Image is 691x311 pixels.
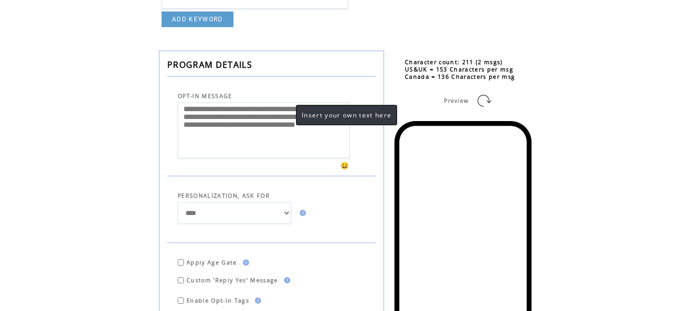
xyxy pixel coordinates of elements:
[240,259,249,266] img: help.gif
[167,59,252,70] span: PROGRAM DETAILS
[405,58,503,66] span: Character count: 211 (2 msgs)
[281,277,290,283] img: help.gif
[252,297,261,304] img: help.gif
[405,66,513,73] span: US&UK = 153 Characters per msg
[187,277,278,284] span: Custom 'Reply Yes' Message
[178,92,232,100] span: OPT-IN MESSAGE
[162,11,233,27] a: ADD KEYWORD
[178,192,270,199] span: PERSONALIZATION, ASK FOR
[187,297,249,304] span: Enable Opt-in Tags
[444,97,468,104] span: Preview
[187,259,237,266] span: Apply Age Gate
[340,161,350,170] span: 😀
[405,73,515,80] span: Canada = 136 Characters per msg
[302,111,391,119] span: Insert your own text here
[297,210,306,216] img: help.gif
